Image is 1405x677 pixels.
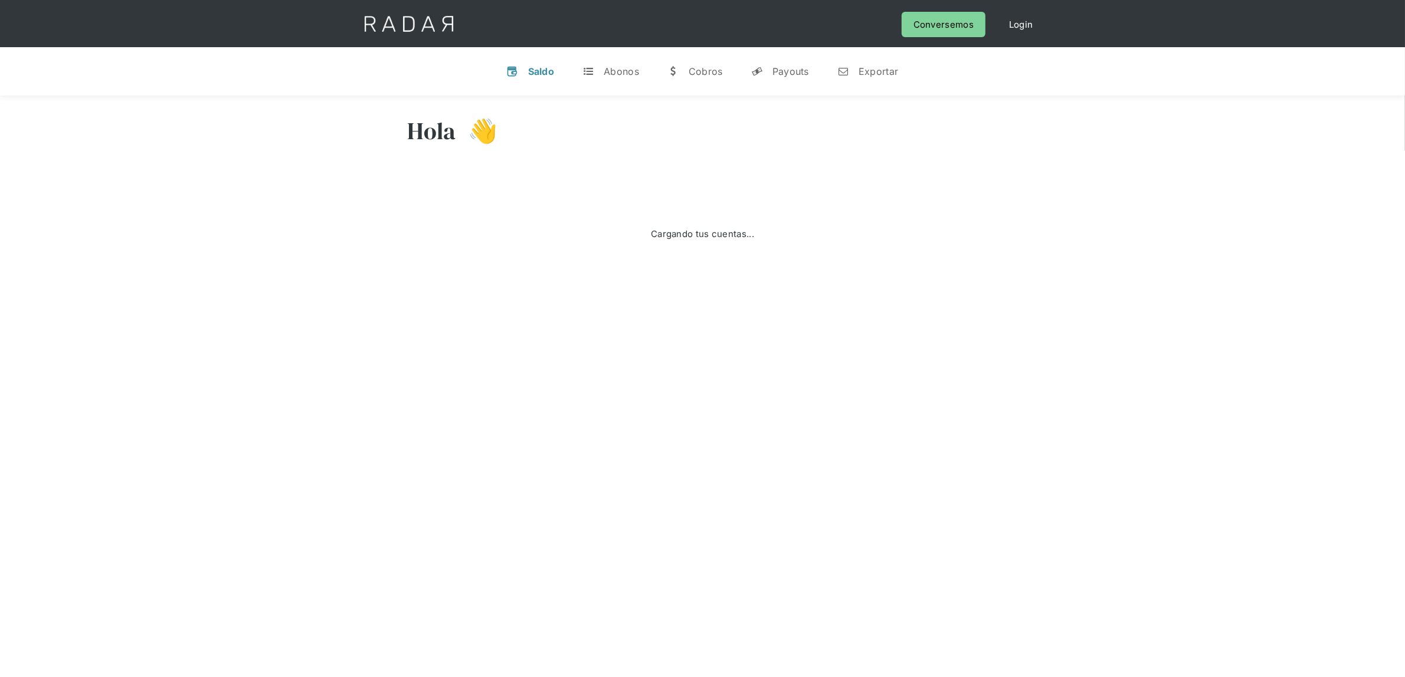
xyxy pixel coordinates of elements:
a: Login [997,12,1045,37]
div: w [667,65,679,77]
a: Conversemos [902,12,985,37]
div: Cobros [689,65,723,77]
div: Payouts [772,65,809,77]
div: Cargando tus cuentas... [651,226,754,242]
div: Saldo [528,65,555,77]
div: Exportar [859,65,898,77]
div: v [507,65,519,77]
div: t [582,65,594,77]
h3: 👋 [456,116,497,146]
h3: Hola [408,116,456,146]
div: y [751,65,763,77]
div: Abonos [604,65,639,77]
div: n [837,65,849,77]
